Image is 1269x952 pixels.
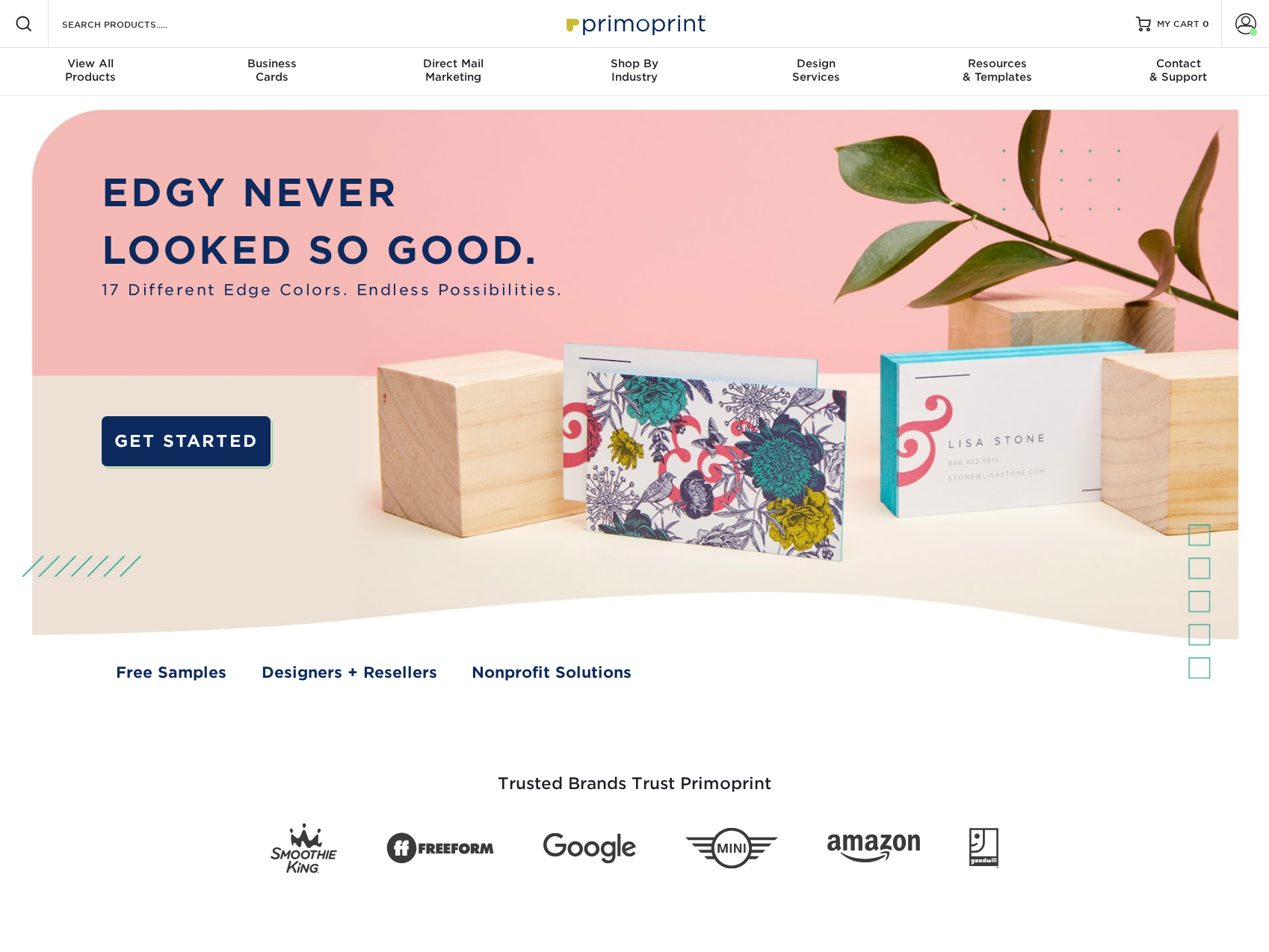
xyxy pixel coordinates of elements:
[102,416,271,466] a: GET STARTED
[102,279,564,302] span: 17 Different Edge Colors. Endless Possibilities.
[544,57,726,84] div: Industry
[827,834,920,862] img: Amazon
[362,57,544,84] div: Marketing
[1087,57,1269,84] div: & Support
[543,833,636,864] img: Google
[907,57,1088,70] span: Resources
[1087,57,1269,70] span: Contact
[271,823,337,874] img: Smoothie King
[197,738,1072,812] h3: Trusted Brands Trust Primoprint
[907,48,1088,96] a: Resources& Templates
[362,57,544,70] span: Direct Mail
[685,828,778,869] img: Mini
[472,661,632,684] a: Nonprofit Solutions
[182,57,363,84] div: Cards
[182,48,363,96] a: BusinessCards
[362,48,544,96] a: Direct MailMarketing
[1157,18,1199,31] span: MY CART
[725,48,907,96] a: DesignServices
[969,828,998,868] img: Goodwill
[560,7,709,40] img: Primoprint
[725,57,907,84] div: Services
[102,164,564,221] p: EDGY NEVER
[61,15,206,33] input: SEARCH PRODUCTS.....
[1202,19,1209,29] span: 0
[544,57,726,70] span: Shop By
[386,824,494,872] img: Freeform
[1087,48,1269,96] a: Contact& Support
[725,57,907,70] span: Design
[102,222,564,279] p: LOOKED SO GOOD.
[116,661,226,684] a: Free Samples
[544,48,726,96] a: Shop ByIndustry
[907,57,1088,84] div: & Templates
[182,57,363,70] span: Business
[262,661,437,684] a: Designers + Resellers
